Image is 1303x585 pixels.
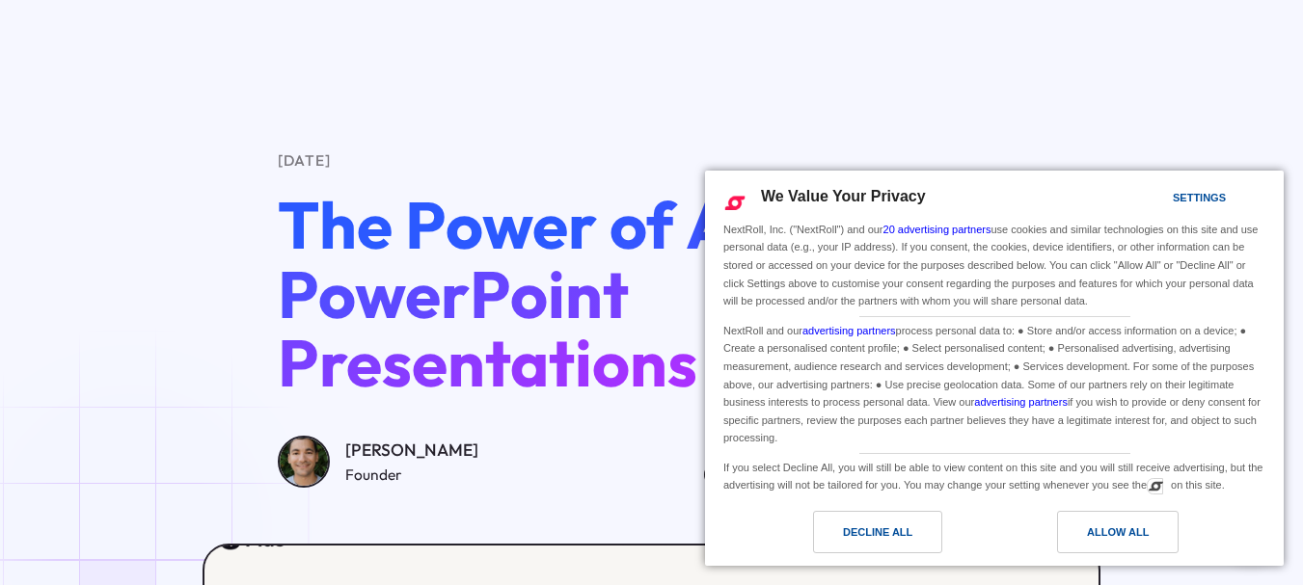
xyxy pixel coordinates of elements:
div: If you select Decline All, you will still be able to view content on this site and you will still... [719,454,1269,496]
div: Allow All [1087,521,1149,543]
div: ai for powerpoint presentation [704,462,930,488]
span: The Power of AI for PowerPoint Presentations [278,183,858,405]
div: Settings [1173,187,1226,208]
a: Settings [1139,182,1185,218]
span: We Value Your Privacy [761,188,926,204]
a: 20 advertising partners [883,224,991,235]
div: Founder [345,464,478,486]
div: [PERSON_NAME] [345,438,478,464]
a: advertising partners [974,396,1068,408]
a: advertising partners [802,325,896,336]
div: [DATE] [278,149,1025,172]
a: Allow All [994,511,1272,563]
div: NextRoll and our process personal data to: ● Store and/or access information on a device; ● Creat... [719,317,1269,449]
div: Decline All [843,521,912,543]
div: NextRoll, Inc. ("NextRoll") and our use cookies and similar technologies on this site and use per... [719,219,1269,312]
a: Decline All [717,511,994,563]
